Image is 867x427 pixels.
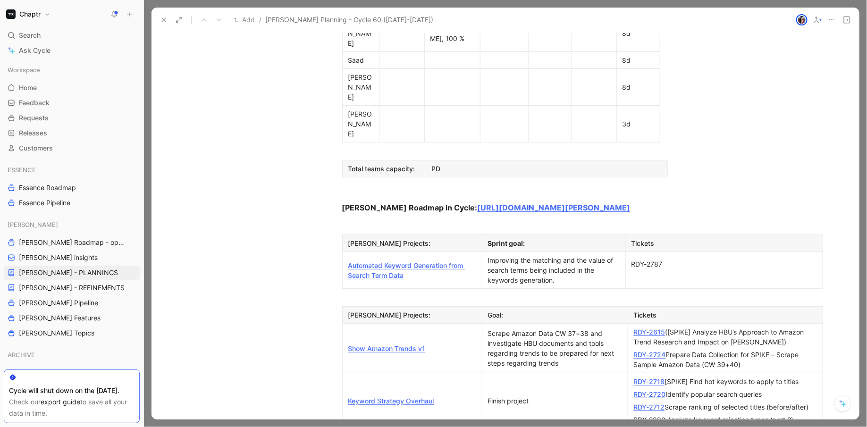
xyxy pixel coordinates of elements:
div: [PERSON_NAME] [348,72,373,102]
a: RDY-2615 [634,328,665,336]
div: Goal: [488,310,622,320]
span: Customers [19,143,53,153]
span: Feedback [19,98,50,108]
span: [PERSON_NAME] Roadmap - open items [19,238,128,247]
div: 8d [623,28,654,38]
span: Search [19,30,41,41]
div: Scrape Amazon Data CW 37+38 and investigate HBU documents and tools regarding trends to be prepar... [488,328,622,368]
div: [PERSON_NAME] [348,109,373,139]
span: [PERSON_NAME] Topics [19,328,94,338]
div: [SPIKE] Find hot keywords to apply to titles [634,377,817,386]
div: [PERSON_NAME] Projects: [348,238,476,248]
div: Scrape ranking of selected titles (before/after) [634,402,817,412]
span: Essence Pipeline [19,198,70,208]
img: Chaptr [6,9,16,19]
a: [URL][DOMAIN_NAME][PERSON_NAME] [478,203,631,212]
span: [PERSON_NAME] insights [19,253,98,262]
div: ARCHIVE [4,348,140,362]
div: ESSENCE [4,163,140,177]
a: Customers [4,141,140,155]
div: [PERSON_NAME] [348,18,373,48]
a: RDY-2720 [634,390,666,398]
div: Tickets [634,310,817,320]
button: ChaptrChaptr [4,8,53,21]
a: Show Amazon Trends v1 [348,344,426,352]
span: ESSENCE [8,165,36,175]
div: ARCHIVE [4,348,140,365]
span: [PERSON_NAME] - REFINEMENTS [19,283,125,293]
strong: Sprint goal: [488,239,525,247]
button: Add [231,14,257,25]
h1: Chaptr [19,10,41,18]
a: [PERSON_NAME] insights [4,251,140,265]
span: NOA [8,368,21,377]
div: Finish project [488,396,622,406]
strong: [PERSON_NAME] Roadmap in Cycle: [342,203,478,212]
a: Automated Keyword Generation from Search Term Data [348,261,465,279]
div: RDY-2787 [631,259,817,269]
div: 3d [623,119,654,129]
div: Saad [348,55,373,65]
a: [PERSON_NAME] - REFINEMENTS [4,281,140,295]
span: [PERSON_NAME] Features [19,313,101,323]
div: 8d [623,55,654,65]
a: RDY-2712 [634,403,665,411]
div: [PERSON_NAME], 100 % [430,24,474,43]
div: [PERSON_NAME] Projects: [348,310,476,320]
div: NOA [4,366,140,380]
span: [PERSON_NAME] [8,220,58,229]
a: [PERSON_NAME] Topics [4,326,140,340]
span: Workspace [8,65,40,75]
div: Check our to save all your data in time. [9,396,135,419]
div: Improving the matching and the value of search terms being included in the keywords generation. [488,255,620,285]
div: ([SPIKE] Analyze HBU’s Approach to Amazon Trend Research and Impact on [PERSON_NAME]) [634,327,817,347]
a: Essence Roadmap [4,181,140,195]
span: Home [19,83,37,92]
a: Feedback [4,96,140,110]
a: RDY-2718 [634,377,665,385]
div: NOA [4,366,140,383]
div: Workspace [4,63,140,77]
a: Home [4,81,140,95]
img: avatar [797,15,807,25]
a: [PERSON_NAME] Pipeline [4,296,140,310]
a: RDY-2724 [634,351,666,359]
a: Ask Cycle [4,43,140,58]
span: [PERSON_NAME] Pipeline [19,298,98,308]
a: Releases [4,126,140,140]
div: Tickets [631,238,817,248]
div: RDY-2800 Analyze keyword rejection types (part 2) [634,415,817,425]
div: Identify popular search queries [634,389,817,399]
a: [PERSON_NAME] Roadmap - open items [4,235,140,250]
a: [PERSON_NAME] Features [4,311,140,325]
a: export guide [41,398,80,406]
span: Requests [19,113,49,123]
div: PD [432,164,662,174]
span: [PERSON_NAME] Planning - Cycle 60 ([DATE]-[DATE]) [265,14,433,25]
div: Cycle will shut down on the [DATE]. [9,385,135,396]
span: [PERSON_NAME] - PLANNINGS [19,268,118,277]
a: Essence Pipeline [4,196,140,210]
span: Releases [19,128,47,138]
div: ESSENCEEssence RoadmapEssence Pipeline [4,163,140,210]
div: 8d [623,82,654,92]
div: Search [4,28,140,42]
a: Keyword Strategy Overhaul [348,397,434,405]
a: Requests [4,111,140,125]
div: [PERSON_NAME][PERSON_NAME] Roadmap - open items[PERSON_NAME] insights[PERSON_NAME] - PLANNINGS[PE... [4,218,140,340]
div: Prepare Data Collection for SPIKE – Scrape Sample Amazon Data (CW 39+40) [634,350,817,369]
span: Ask Cycle [19,45,51,56]
span: / [259,14,261,25]
span: Essence Roadmap [19,183,76,193]
div: Total teams capacity: [348,164,420,174]
a: [PERSON_NAME] - PLANNINGS [4,266,140,280]
span: ARCHIVE [8,350,35,360]
div: [PERSON_NAME] [4,218,140,232]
